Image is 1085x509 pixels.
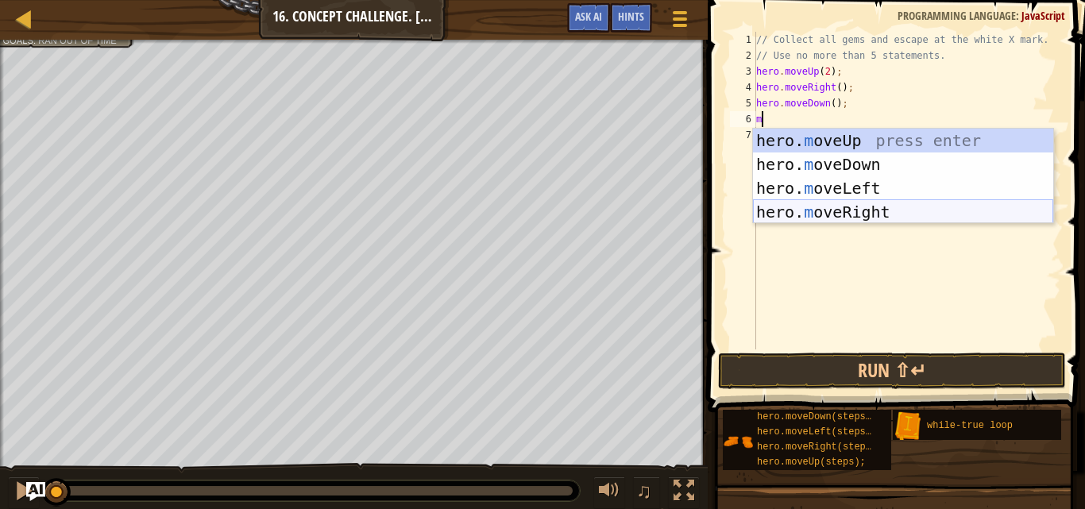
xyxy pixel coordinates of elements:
button: Show game menu [660,3,700,40]
img: portrait.png [723,426,753,457]
span: Programming language [898,8,1016,23]
button: Run ⇧↵ [718,353,1066,389]
span: hero.moveRight(steps); [757,442,882,453]
button: Ask AI [26,482,45,501]
span: hero.moveLeft(steps); [757,426,877,438]
div: 3 [730,64,756,79]
div: 7 [730,127,756,143]
span: : [1016,8,1021,23]
div: 1 [730,32,756,48]
div: 6 [730,111,756,127]
button: ♫ [633,476,660,509]
button: Adjust volume [593,476,625,509]
span: ♫ [636,479,652,503]
div: 2 [730,48,756,64]
span: Ask AI [575,9,602,24]
span: Hints [618,9,644,24]
span: JavaScript [1021,8,1065,23]
img: portrait.png [893,411,923,442]
button: Toggle fullscreen [668,476,700,509]
button: Ask AI [567,3,610,33]
span: hero.moveUp(steps); [757,457,866,468]
div: 4 [730,79,756,95]
span: while-true loop [927,420,1013,431]
button: Ctrl + P: Pause [8,476,40,509]
span: hero.moveDown(steps); [757,411,877,422]
div: 5 [730,95,756,111]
